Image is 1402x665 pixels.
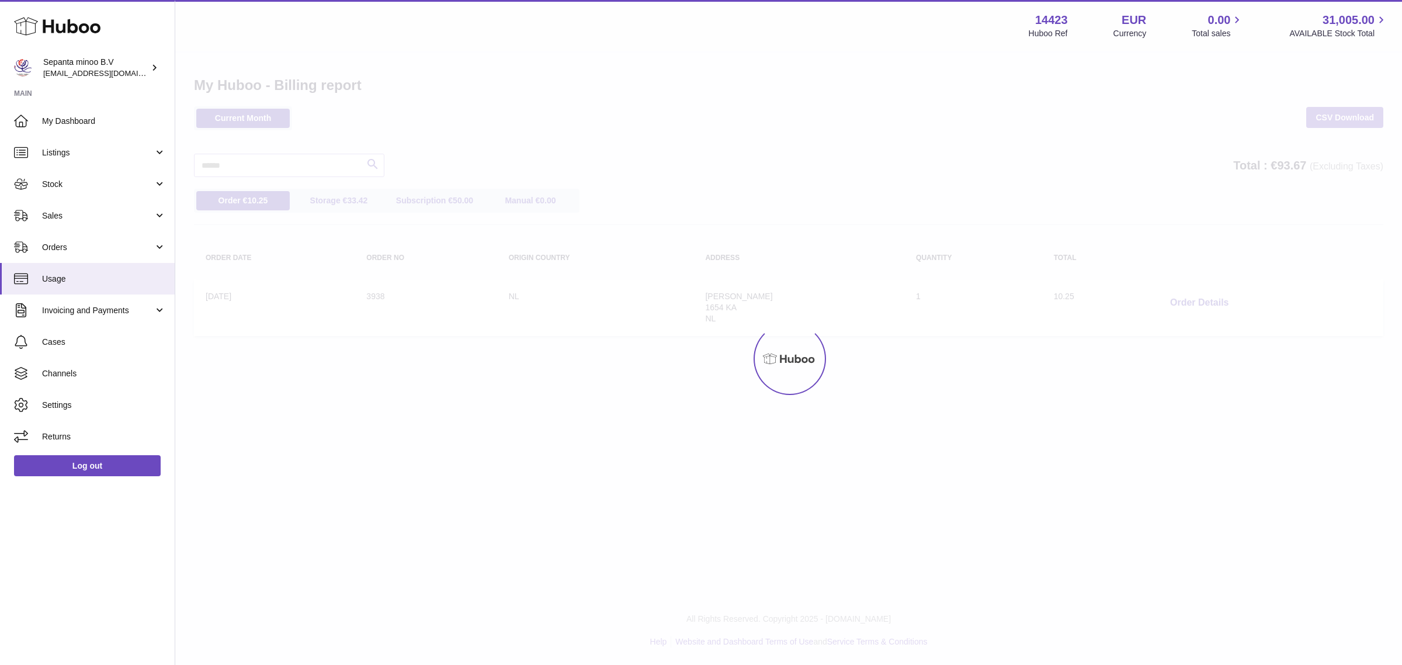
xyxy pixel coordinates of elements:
span: Channels [42,368,166,379]
span: [EMAIL_ADDRESS][DOMAIN_NAME] [43,68,172,78]
span: Settings [42,400,166,411]
span: 31,005.00 [1323,12,1375,28]
span: Returns [42,431,166,442]
span: My Dashboard [42,116,166,127]
span: AVAILABLE Stock Total [1289,28,1388,39]
a: 31,005.00 AVAILABLE Stock Total [1289,12,1388,39]
span: Sales [42,210,154,221]
a: 0.00 Total sales [1192,12,1244,39]
div: Sepanta minoo B.V [43,57,148,79]
span: Orders [42,242,154,253]
strong: 14423 [1035,12,1068,28]
div: Currency [1113,28,1147,39]
strong: EUR [1122,12,1146,28]
span: 0.00 [1208,12,1231,28]
span: Total sales [1192,28,1244,39]
span: Listings [42,147,154,158]
span: Usage [42,273,166,285]
span: Cases [42,337,166,348]
div: Huboo Ref [1029,28,1068,39]
a: Log out [14,455,161,476]
img: internalAdmin-14423@internal.huboo.com [14,59,32,77]
span: Invoicing and Payments [42,305,154,316]
span: Stock [42,179,154,190]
